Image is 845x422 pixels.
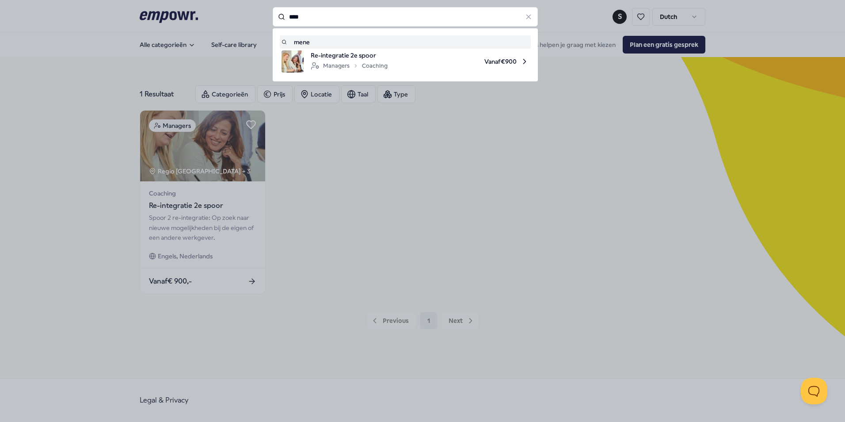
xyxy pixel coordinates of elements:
[801,378,827,404] iframe: Help Scout Beacon - Open
[311,61,388,71] div: Managers Coaching
[282,50,529,73] a: product imageRe-integratie 2e spoorManagersCoachingVanaf€900
[395,50,529,73] span: Vanaf € 900
[282,37,529,47] a: mene
[311,50,388,60] span: Re-integratie 2e spoor
[282,50,304,73] img: product image
[273,7,538,27] input: Search for products, categories or subcategories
